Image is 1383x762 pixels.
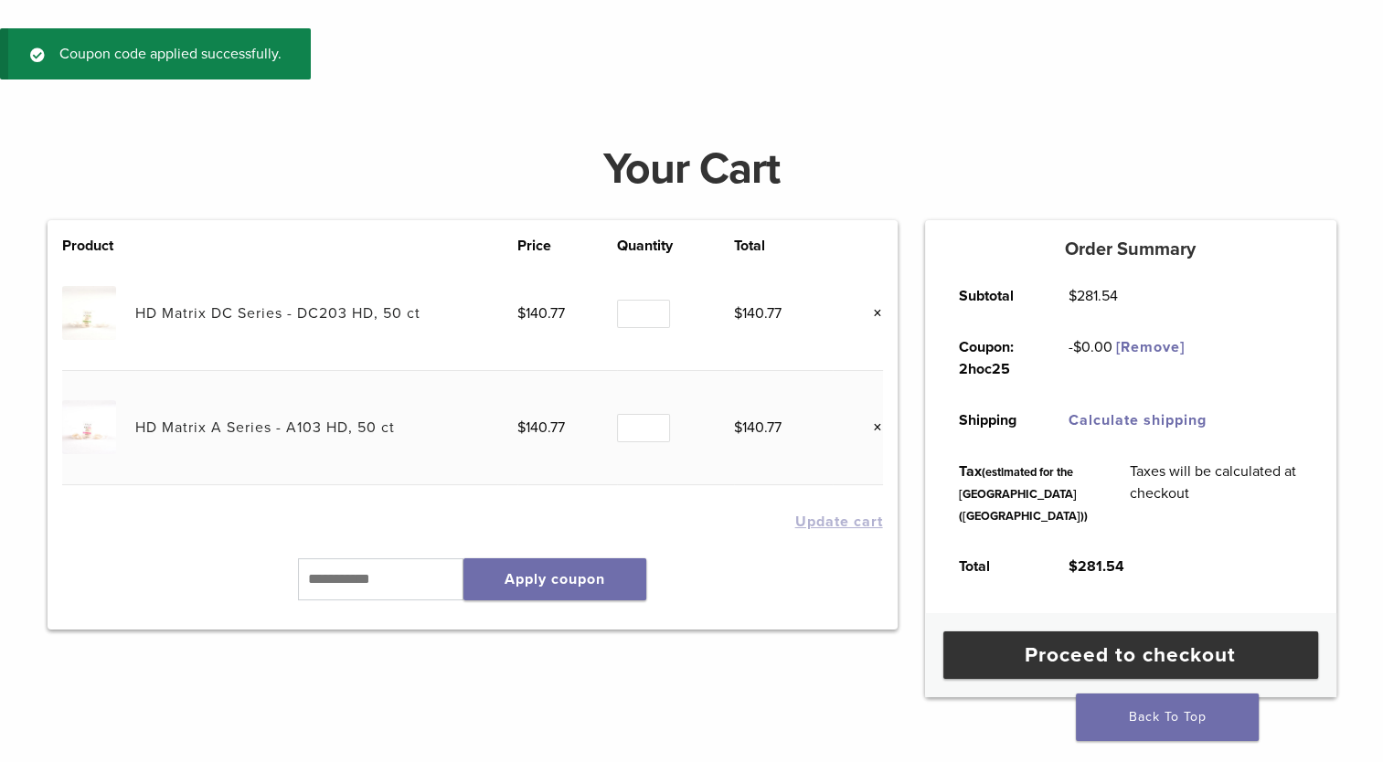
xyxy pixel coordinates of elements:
[1109,446,1323,541] td: Taxes will be calculated at checkout
[34,147,1350,191] h1: Your Cart
[517,304,526,323] span: $
[939,395,1048,446] th: Shipping
[1048,322,1206,395] td: -
[135,304,420,323] a: HD Matrix DC Series - DC203 HD, 50 ct
[734,418,782,437] bdi: 140.77
[959,465,1088,524] small: (estimated for the [GEOGRAPHIC_DATA] ([GEOGRAPHIC_DATA]))
[617,235,734,257] th: Quantity
[939,446,1109,541] th: Tax
[517,235,617,257] th: Price
[925,238,1336,260] h5: Order Summary
[62,286,116,340] img: HD Matrix DC Series - DC203 HD, 50 ct
[939,322,1048,395] th: Coupon: 2hoc25
[62,235,135,257] th: Product
[1069,287,1118,305] bdi: 281.54
[943,631,1318,679] a: Proceed to checkout
[517,418,565,437] bdi: 140.77
[1069,411,1207,429] a: Calculate shipping
[1073,338,1112,356] span: 0.00
[939,541,1048,592] th: Total
[1073,338,1081,356] span: $
[463,558,646,600] button: Apply coupon
[859,416,883,439] a: Remove this item
[517,418,526,437] span: $
[1069,557,1124,576] bdi: 281.54
[1116,338,1185,356] a: Remove 2hoc25 coupon
[939,270,1048,322] th: Subtotal
[734,235,834,257] th: Total
[1069,287,1077,305] span: $
[517,304,565,323] bdi: 140.77
[795,514,883,529] button: Update cart
[734,304,782,323] bdi: 140.77
[734,304,742,323] span: $
[859,302,883,325] a: Remove this item
[1076,693,1259,741] a: Back To Top
[62,400,116,454] img: HD Matrix A Series - A103 HD, 50 ct
[135,418,395,437] a: HD Matrix A Series - A103 HD, 50 ct
[734,418,742,437] span: $
[1069,557,1078,576] span: $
